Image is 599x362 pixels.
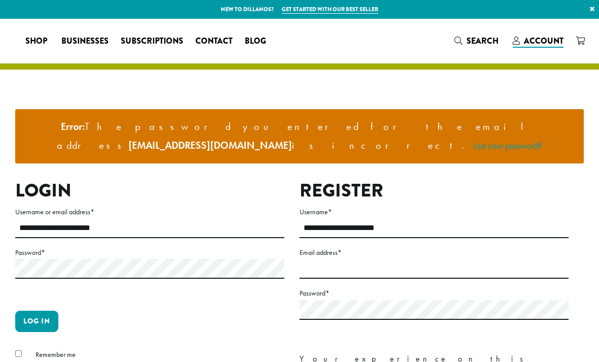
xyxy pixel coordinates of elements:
span: Remember me [36,350,76,359]
a: Search [448,32,507,49]
span: Search [467,35,498,47]
a: Shop [19,33,55,49]
h2: Login [15,180,284,202]
h2: Register [299,180,569,202]
a: Lost your password? [473,140,542,151]
label: Username [299,206,569,218]
strong: Error: [61,120,85,133]
li: The password you entered for the email address is incorrect. [23,117,576,155]
span: Shop [25,35,47,48]
label: Password [299,287,569,300]
label: Email address [299,246,569,259]
label: Password [15,246,284,259]
a: Get started with our best seller [282,5,378,14]
span: Businesses [61,35,109,48]
span: Subscriptions [121,35,183,48]
span: Contact [195,35,232,48]
button: Log in [15,311,58,332]
label: Username or email address [15,206,284,218]
span: Account [524,35,563,47]
strong: [EMAIL_ADDRESS][DOMAIN_NAME] [128,139,292,152]
span: Blog [245,35,266,48]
